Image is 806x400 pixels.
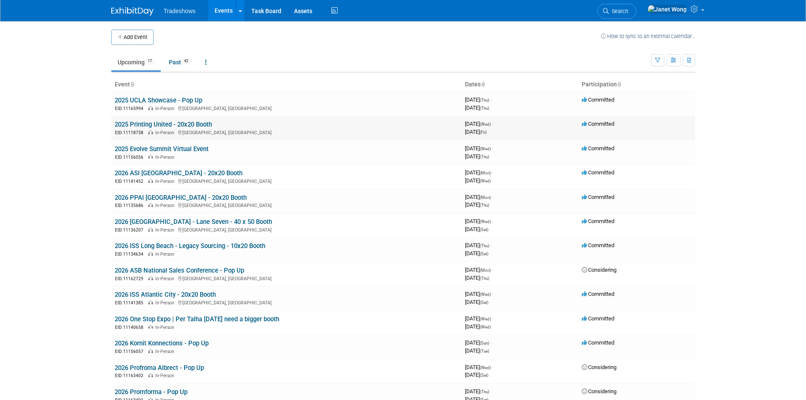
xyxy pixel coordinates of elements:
span: Committed [582,242,614,248]
button: Add Event [111,30,154,45]
span: In-Person [155,251,177,257]
span: EID: 11134634 [115,252,147,257]
span: - [492,169,493,176]
span: (Wed) [480,325,491,329]
span: EID: 11140658 [115,325,147,330]
span: [DATE] [465,299,488,305]
a: 2026 ASB National Sales Conference - Pop Up [115,267,244,274]
div: [GEOGRAPHIC_DATA], [GEOGRAPHIC_DATA] [115,226,458,233]
div: [GEOGRAPHIC_DATA], [GEOGRAPHIC_DATA] [115,177,458,185]
span: Search [609,8,628,14]
span: EID: 11118738 [115,130,147,135]
span: Committed [582,291,614,297]
span: [DATE] [465,145,493,152]
span: EID: 11141385 [115,301,147,305]
span: (Mon) [480,268,491,273]
div: [GEOGRAPHIC_DATA], [GEOGRAPHIC_DATA] [115,201,458,209]
span: In-Person [155,106,177,111]
span: [DATE] [465,129,487,135]
span: Committed [582,145,614,152]
a: 2026 Promforma - Pop Up [115,388,187,396]
span: [DATE] [465,388,492,394]
span: [DATE] [465,121,493,127]
span: [DATE] [465,267,493,273]
span: [DATE] [465,153,489,160]
span: Considering [582,364,616,370]
span: (Sun) [480,341,489,345]
a: 2026 ISS Long Beach - Legacy Sourcing - 10x20 Booth [115,242,265,250]
span: [DATE] [465,97,492,103]
span: [DATE] [465,372,488,378]
span: - [492,121,493,127]
span: Considering [582,267,616,273]
span: [DATE] [465,201,489,208]
span: EID: 11136207 [115,228,147,232]
a: 2026 One Stop Expo | Per Talha [DATE] need a bigger booth [115,315,279,323]
th: Participation [578,77,695,92]
span: (Mon) [480,171,491,175]
span: EID: 11141452 [115,179,147,184]
img: In-Person Event [148,203,153,207]
span: (Thu) [480,276,489,281]
a: Sort by Start Date [481,81,485,88]
div: [GEOGRAPHIC_DATA], [GEOGRAPHIC_DATA] [115,129,458,136]
span: EID: 11162729 [115,276,147,281]
span: (Fri) [480,130,487,135]
img: Janet Wong [647,5,687,14]
img: In-Person Event [148,106,153,110]
span: - [492,364,493,370]
a: Sort by Event Name [130,81,134,88]
a: 2025 Evolve Summit Virtual Event [115,145,209,153]
span: In-Person [155,300,177,306]
span: - [492,291,493,297]
span: - [492,145,493,152]
span: (Sat) [480,227,488,232]
img: In-Person Event [148,179,153,183]
a: 2026 Profroma Albrect - Pop Up [115,364,204,372]
span: (Wed) [480,292,491,297]
span: (Thu) [480,98,489,102]
th: Event [111,77,462,92]
a: 2025 UCLA Showcase - Pop Up [115,97,202,104]
span: [DATE] [465,169,493,176]
span: - [492,194,493,200]
img: In-Person Event [148,251,153,256]
img: In-Person Event [148,373,153,377]
div: [GEOGRAPHIC_DATA], [GEOGRAPHIC_DATA] [115,275,458,282]
span: (Mon) [480,195,491,200]
span: (Thu) [480,106,489,110]
span: Committed [582,218,614,224]
span: (Sat) [480,373,488,378]
span: [DATE] [465,250,488,257]
div: [GEOGRAPHIC_DATA], [GEOGRAPHIC_DATA] [115,105,458,112]
span: - [490,339,492,346]
span: Committed [582,169,614,176]
img: In-Person Event [148,300,153,304]
a: Upcoming17 [111,54,161,70]
a: Past42 [162,54,197,70]
span: (Thu) [480,154,489,159]
span: [DATE] [465,323,491,330]
a: 2026 PPAI [GEOGRAPHIC_DATA] - 20x20 Booth [115,194,247,201]
span: [DATE] [465,275,489,281]
span: (Sat) [480,251,488,256]
div: [GEOGRAPHIC_DATA], [GEOGRAPHIC_DATA] [115,299,458,306]
img: In-Person Event [148,227,153,232]
img: ExhibitDay [111,7,154,16]
span: [DATE] [465,194,493,200]
img: In-Person Event [148,276,153,280]
th: Dates [462,77,578,92]
span: In-Person [155,349,177,354]
img: In-Person Event [148,154,153,159]
span: (Wed) [480,317,491,321]
span: Committed [582,121,614,127]
a: How to sync to an external calendar... [601,33,695,39]
span: (Thu) [480,203,489,207]
span: - [490,242,492,248]
span: [DATE] [465,348,489,354]
span: Committed [582,339,614,346]
span: Committed [582,97,614,103]
span: Committed [582,194,614,200]
span: [DATE] [465,315,493,322]
a: 2026 Kornit Konnections - Pop Up [115,339,209,347]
